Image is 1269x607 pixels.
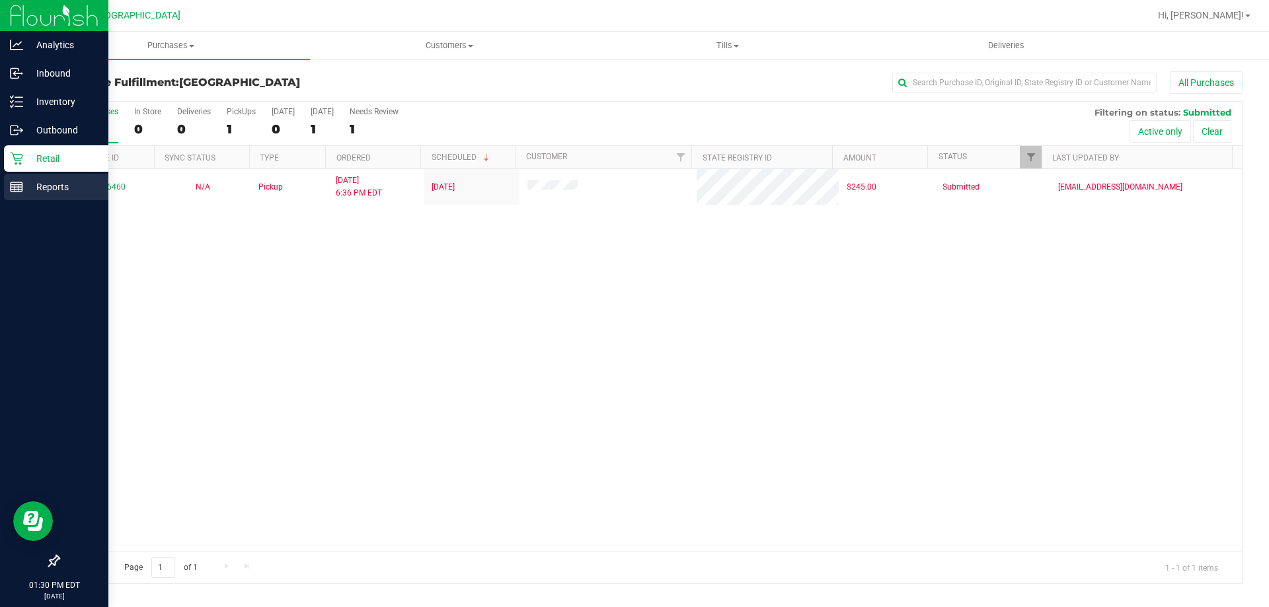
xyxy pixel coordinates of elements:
p: Inbound [23,65,102,81]
div: 1 [227,122,256,137]
span: [EMAIL_ADDRESS][DOMAIN_NAME] [1058,181,1182,194]
p: Inventory [23,94,102,110]
a: 11846460 [89,182,126,192]
a: Tills [588,32,866,59]
p: Reports [23,179,102,195]
a: Amount [843,153,876,162]
inline-svg: Reports [10,180,23,194]
div: In Store [134,107,161,116]
span: [GEOGRAPHIC_DATA] [90,10,180,21]
input: Search Purchase ID, Original ID, State Registry ID or Customer Name... [892,73,1157,92]
a: Customer [526,152,567,161]
a: Deliveries [867,32,1145,59]
a: Last Updated By [1052,153,1119,162]
button: All Purchases [1170,71,1243,94]
a: State Registry ID [703,153,772,162]
a: Ordered [336,153,371,162]
div: 0 [177,122,211,137]
p: 01:30 PM EDT [6,579,102,591]
inline-svg: Retail [10,152,23,165]
span: Filtering on status: [1095,107,1180,118]
a: Sync Status [165,153,215,162]
inline-svg: Inventory [10,95,23,108]
p: Retail [23,151,102,166]
div: [DATE] [311,107,334,116]
span: [DATE] 6:36 PM EDT [336,174,382,199]
p: [DATE] [6,591,102,601]
div: [DATE] [272,107,295,116]
span: Not Applicable [196,182,210,192]
span: Page of 1 [113,557,208,578]
span: Tills [589,40,866,52]
span: [DATE] [432,181,455,194]
h3: Purchase Fulfillment: [58,77,453,89]
span: Customers [311,40,588,52]
span: $245.00 [847,181,876,194]
div: PickUps [227,107,256,116]
inline-svg: Analytics [10,38,23,52]
span: Deliveries [970,40,1042,52]
button: N/A [196,181,210,194]
span: [GEOGRAPHIC_DATA] [179,76,300,89]
p: Outbound [23,122,102,138]
a: Filter [670,146,691,168]
span: 1 - 1 of 1 items [1155,557,1229,577]
span: Hi, [PERSON_NAME]! [1158,10,1244,20]
inline-svg: Inbound [10,67,23,80]
div: 1 [311,122,334,137]
inline-svg: Outbound [10,124,23,137]
p: Analytics [23,37,102,53]
iframe: Resource center [13,501,53,541]
div: 0 [134,122,161,137]
a: Type [260,153,279,162]
div: Needs Review [350,107,399,116]
span: Purchases [32,40,310,52]
div: 1 [350,122,399,137]
span: Submitted [942,181,980,194]
span: Submitted [1183,107,1231,118]
input: 1 [151,557,175,578]
button: Active only [1130,120,1191,143]
button: Clear [1193,120,1231,143]
div: Deliveries [177,107,211,116]
a: Customers [310,32,588,59]
span: Pickup [258,181,283,194]
a: Status [939,152,967,161]
a: Filter [1020,146,1042,168]
div: 0 [272,122,295,137]
a: Purchases [32,32,310,59]
a: Scheduled [432,153,492,162]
